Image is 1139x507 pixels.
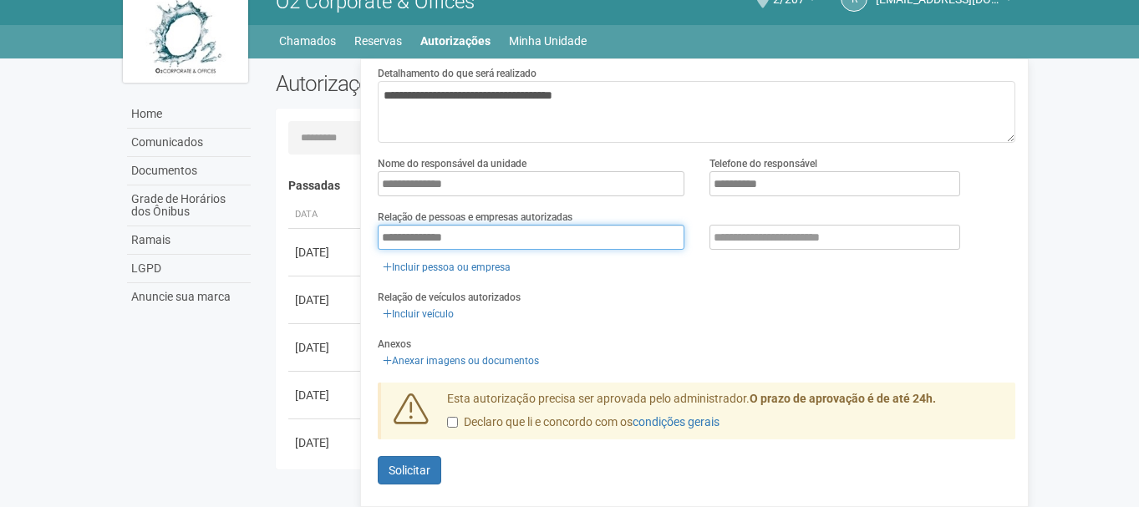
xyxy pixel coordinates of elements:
[127,157,251,185] a: Documentos
[295,434,357,451] div: [DATE]
[378,210,572,225] label: Relação de pessoas e empresas autorizadas
[378,456,441,484] button: Solicitar
[127,185,251,226] a: Grade de Horários dos Ônibus
[295,387,357,403] div: [DATE]
[378,290,521,305] label: Relação de veículos autorizados
[378,66,536,81] label: Detalhamento do que será realizado
[389,464,430,477] span: Solicitar
[420,29,491,53] a: Autorizações
[276,71,633,96] h2: Autorizações
[447,417,458,428] input: Declaro que li e concordo com oscondições gerais
[509,29,587,53] a: Minha Unidade
[378,352,544,370] a: Anexar imagens ou documentos
[295,339,357,356] div: [DATE]
[127,129,251,157] a: Comunicados
[435,391,1016,439] div: Esta autorização precisa ser aprovada pelo administrador.
[127,100,251,129] a: Home
[378,156,526,171] label: Nome do responsável da unidade
[633,415,720,428] a: condições gerais
[288,201,364,229] th: Data
[709,156,817,171] label: Telefone do responsável
[127,255,251,283] a: LGPD
[279,29,336,53] a: Chamados
[295,292,357,308] div: [DATE]
[127,283,251,311] a: Anuncie sua marca
[447,414,720,431] label: Declaro que li e concordo com os
[378,337,411,352] label: Anexos
[127,226,251,255] a: Ramais
[378,305,459,323] a: Incluir veículo
[295,244,357,261] div: [DATE]
[354,29,402,53] a: Reservas
[378,258,516,276] a: Incluir pessoa ou empresa
[750,392,936,405] strong: O prazo de aprovação é de até 24h.
[288,180,1004,192] h4: Passadas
